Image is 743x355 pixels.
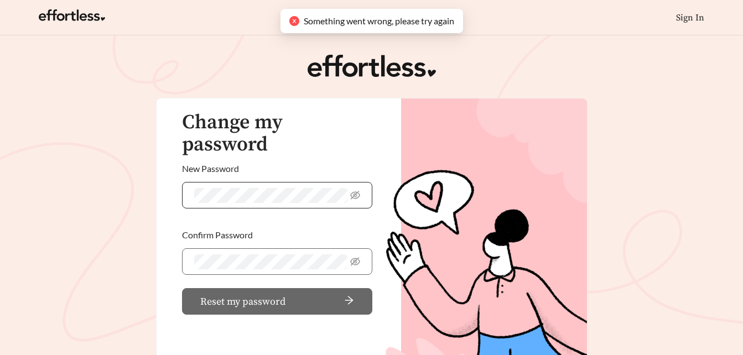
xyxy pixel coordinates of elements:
[289,16,299,26] span: close-circle
[676,12,704,23] a: Sign In
[350,257,360,267] span: eye-invisible
[182,112,372,155] h3: Change my password
[350,190,360,200] span: eye-invisible
[182,155,239,182] label: New Password
[304,15,454,26] span: Something went wrong, please try again
[194,254,348,269] input: Confirm Password
[182,222,253,248] label: Confirm Password
[182,288,372,315] button: Reset my passwordarrow-right
[194,188,348,203] input: New Password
